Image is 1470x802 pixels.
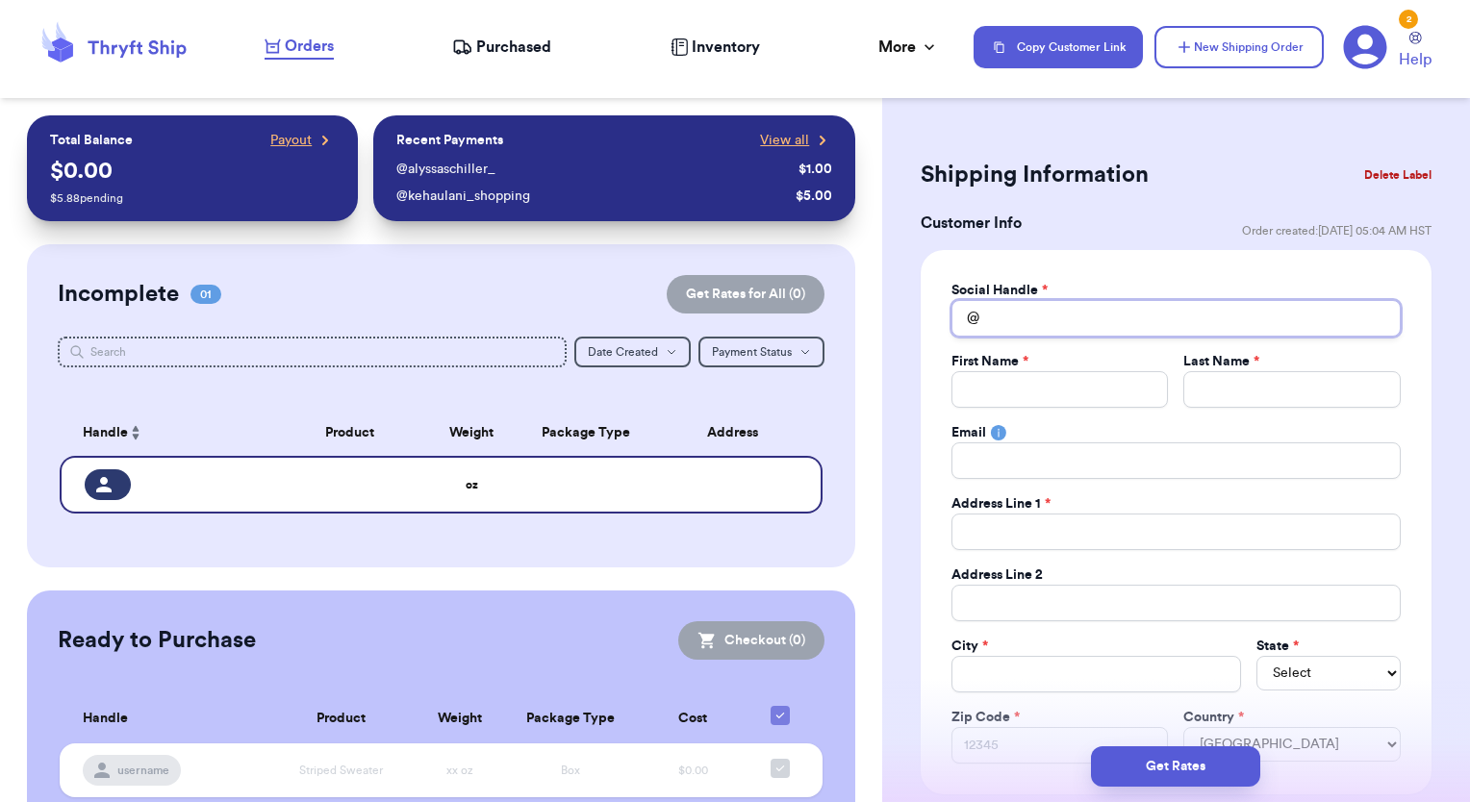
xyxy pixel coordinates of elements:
[50,156,336,187] p: $ 0.00
[1343,25,1387,69] a: 2
[1242,223,1432,238] span: Order created: [DATE] 05:04 AM HST
[1399,10,1418,29] div: 2
[117,763,169,778] span: username
[190,285,221,304] span: 01
[921,212,1022,235] h3: Customer Info
[760,131,832,150] a: View all
[1399,32,1432,71] a: Help
[588,346,658,358] span: Date Created
[1256,637,1299,656] label: State
[58,279,179,310] h2: Incomplete
[561,764,580,776] span: Box
[671,36,760,59] a: Inventory
[58,625,256,656] h2: Ready to Purchase
[270,131,335,150] a: Payout
[426,410,518,456] th: Weight
[1091,746,1260,787] button: Get Rates
[951,637,988,656] label: City
[446,764,473,776] span: xx oz
[951,300,979,337] div: @
[265,35,334,60] a: Orders
[760,131,809,150] span: View all
[266,694,415,743] th: Product
[678,621,824,660] button: Checkout (0)
[921,160,1149,190] h2: Shipping Information
[951,565,1043,585] label: Address Line 2
[396,187,788,206] div: @ kehaulani_shopping
[270,131,312,150] span: Payout
[83,423,128,443] span: Handle
[712,346,792,358] span: Payment Status
[698,337,824,367] button: Payment Status
[518,410,655,456] th: Package Type
[299,764,383,776] span: Striped Sweater
[504,694,638,743] th: Package Type
[396,160,791,179] div: @ alyssaschiller_
[1183,708,1244,727] label: Country
[951,494,1051,514] label: Address Line 1
[1399,48,1432,71] span: Help
[974,26,1143,68] button: Copy Customer Link
[655,410,824,456] th: Address
[678,764,708,776] span: $0.00
[128,421,143,444] button: Sort ascending
[415,694,503,743] th: Weight
[796,187,832,206] div: $ 5.00
[878,36,939,59] div: More
[692,36,760,59] span: Inventory
[638,694,749,743] th: Cost
[667,275,824,313] button: Get Rates for All (0)
[1183,352,1259,371] label: Last Name
[951,423,986,442] label: Email
[58,337,568,367] input: Search
[951,708,1020,727] label: Zip Code
[951,281,1048,300] label: Social Handle
[50,131,133,150] p: Total Balance
[466,479,478,490] strong: oz
[1356,154,1439,196] button: Delete Label
[50,190,336,206] p: $ 5.88 pending
[83,709,128,729] span: Handle
[476,36,551,59] span: Purchased
[951,352,1028,371] label: First Name
[273,410,426,456] th: Product
[396,131,503,150] p: Recent Payments
[452,36,551,59] a: Purchased
[951,727,1169,764] input: 12345
[1154,26,1324,68] button: New Shipping Order
[285,35,334,58] span: Orders
[798,160,832,179] div: $ 1.00
[574,337,691,367] button: Date Created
